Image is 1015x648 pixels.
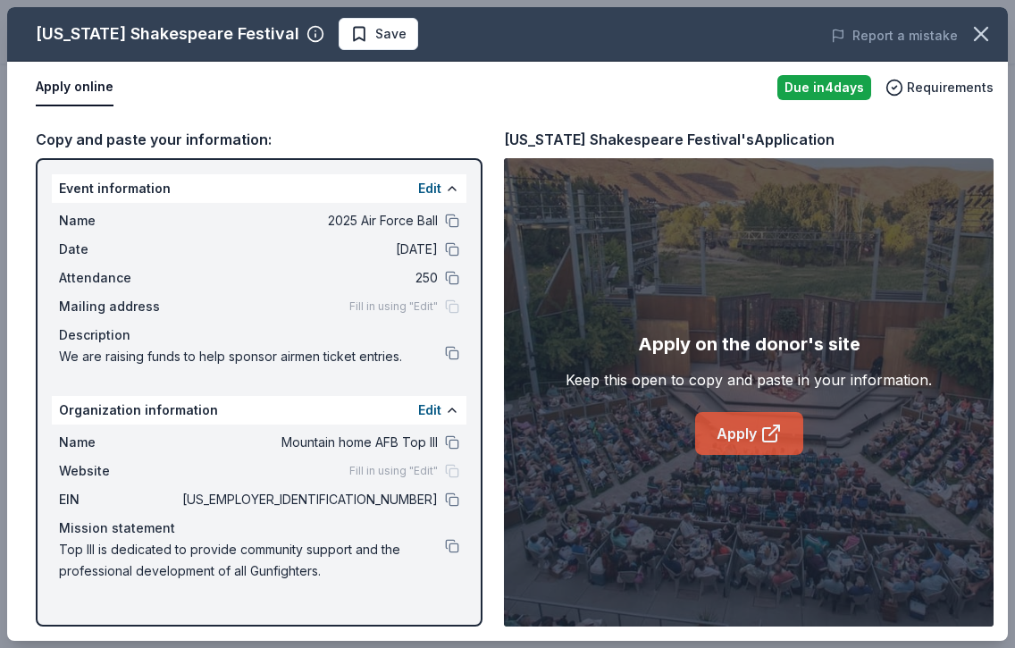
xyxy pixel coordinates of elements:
span: 2025 Air Force Ball [179,210,438,231]
a: Apply [695,412,803,455]
div: Mission statement [59,518,459,539]
span: Name [59,210,179,231]
span: Fill in using "Edit" [349,464,438,478]
div: Description [59,324,459,346]
div: [US_STATE] Shakespeare Festival [36,20,299,48]
span: [US_EMPLOYER_IDENTIFICATION_NUMBER] [179,489,438,510]
span: Requirements [907,77,994,98]
span: Website [59,460,179,482]
button: Requirements [885,77,994,98]
span: Attendance [59,267,179,289]
button: Report a mistake [831,25,958,46]
span: We are raising funds to help sponsor airmen ticket entries. [59,346,445,367]
button: Apply online [36,69,113,106]
div: Due in 4 days [777,75,871,100]
button: Edit [418,178,441,199]
div: Event information [52,174,466,203]
div: Organization information [52,396,466,425]
span: Mailing address [59,296,179,317]
span: Fill in using "Edit" [349,299,438,314]
span: EIN [59,489,179,510]
span: Mountain home AFB Top III [179,432,438,453]
button: Save [339,18,418,50]
span: 250 [179,267,438,289]
div: Keep this open to copy and paste in your information. [566,369,932,391]
div: Apply on the donor's site [638,330,860,358]
span: [DATE] [179,239,438,260]
div: Copy and paste your information: [36,128,482,151]
span: Top III is dedicated to provide community support and the professional development of all Gunfigh... [59,539,445,582]
span: Save [375,23,407,45]
span: Name [59,432,179,453]
span: Date [59,239,179,260]
button: Edit [418,400,441,421]
div: [US_STATE] Shakespeare Festival's Application [504,128,835,151]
